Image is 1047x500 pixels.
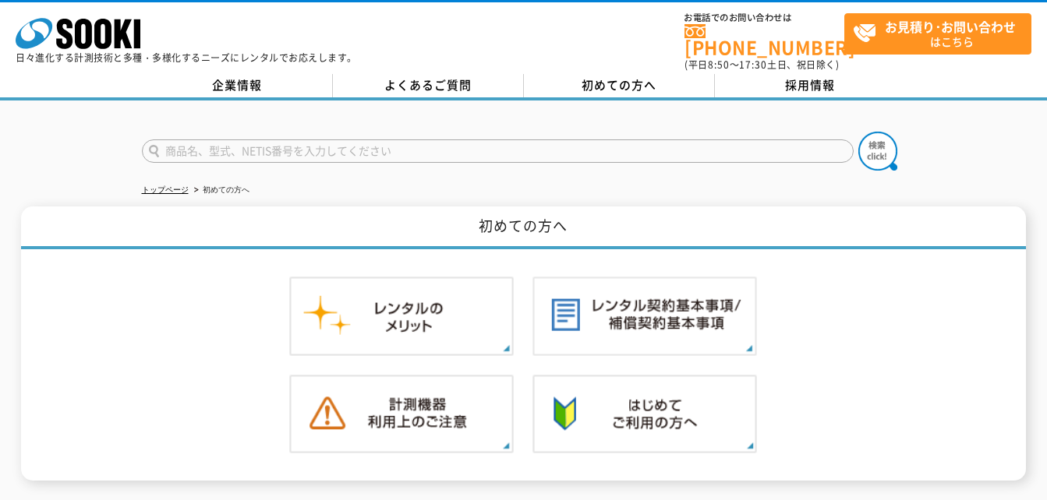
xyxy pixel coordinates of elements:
[684,24,844,56] a: [PHONE_NUMBER]
[16,53,357,62] p: 日々進化する計測技術と多種・多様化するニーズにレンタルでお応えします。
[853,14,1031,53] span: はこちら
[532,276,757,356] img: レンタル契約基本事項／補償契約基本事項
[532,375,757,454] img: 初めての方へ
[684,58,839,72] span: (平日 ～ 土日、祝日除く)
[524,74,715,97] a: 初めての方へ
[289,375,514,454] img: 計測機器ご利用上のご注意
[21,206,1026,249] h1: 初めての方へ
[582,76,656,93] span: 初めての方へ
[844,13,1031,55] a: お見積り･お問い合わせはこちら
[739,58,767,72] span: 17:30
[142,185,189,194] a: トップページ
[191,182,249,199] li: 初めての方へ
[684,13,844,23] span: お電話でのお問い合わせは
[708,58,730,72] span: 8:50
[715,74,906,97] a: 採用情報
[142,139,854,163] input: 商品名、型式、NETIS番号を入力してください
[289,276,514,356] img: レンタルのメリット
[885,17,1016,36] strong: お見積り･お問い合わせ
[142,74,333,97] a: 企業情報
[333,74,524,97] a: よくあるご質問
[858,132,897,171] img: btn_search.png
